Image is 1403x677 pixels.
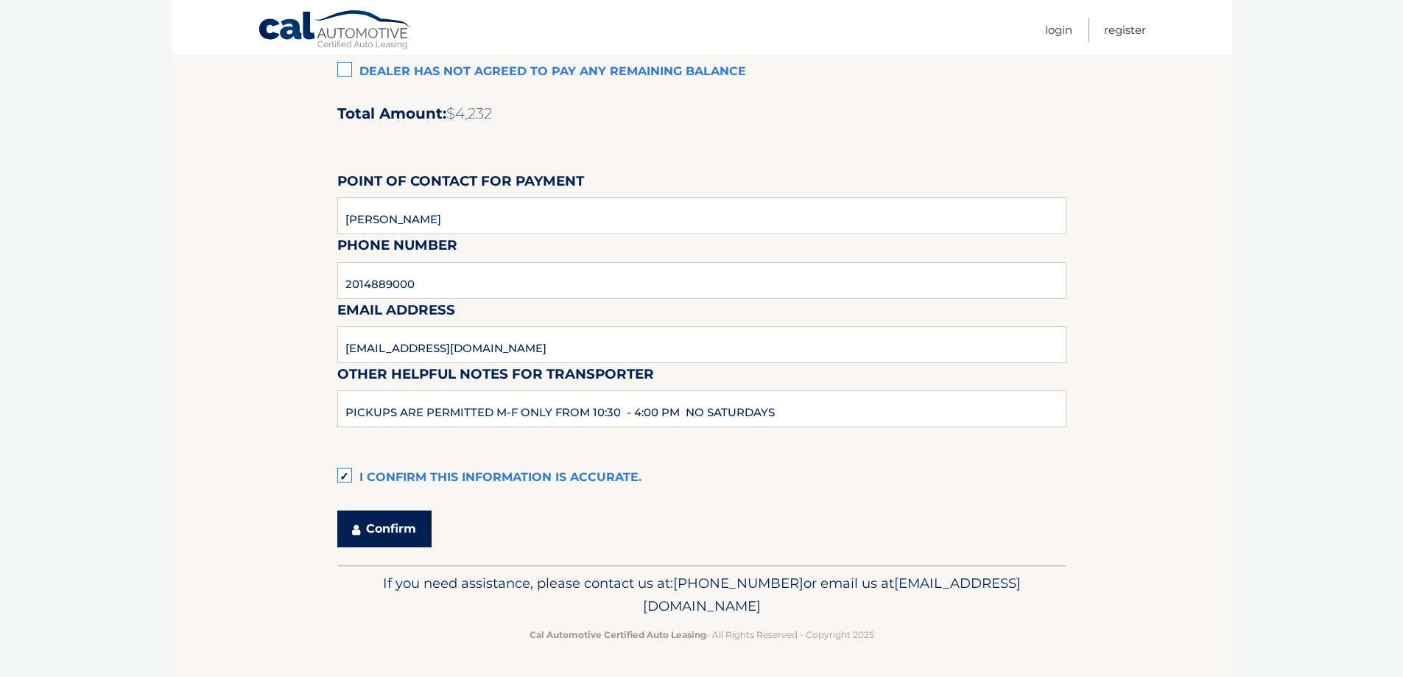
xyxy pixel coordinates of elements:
[337,299,455,326] label: Email Address
[1045,18,1072,42] a: Login
[530,629,706,640] strong: Cal Automotive Certified Auto Leasing
[337,363,654,390] label: Other helpful notes for transporter
[337,463,1066,493] label: I confirm this information is accurate.
[337,105,1066,123] h2: Total Amount:
[347,627,1057,642] p: - All Rights Reserved - Copyright 2025
[258,10,412,52] a: Cal Automotive
[1104,18,1146,42] a: Register
[337,57,1066,87] label: Dealer has not agreed to pay any remaining balance
[337,511,432,547] button: Confirm
[347,572,1057,619] p: If you need assistance, please contact us at: or email us at
[337,170,584,197] label: Point of Contact for Payment
[446,105,492,122] span: $4,232
[673,575,804,592] span: [PHONE_NUMBER]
